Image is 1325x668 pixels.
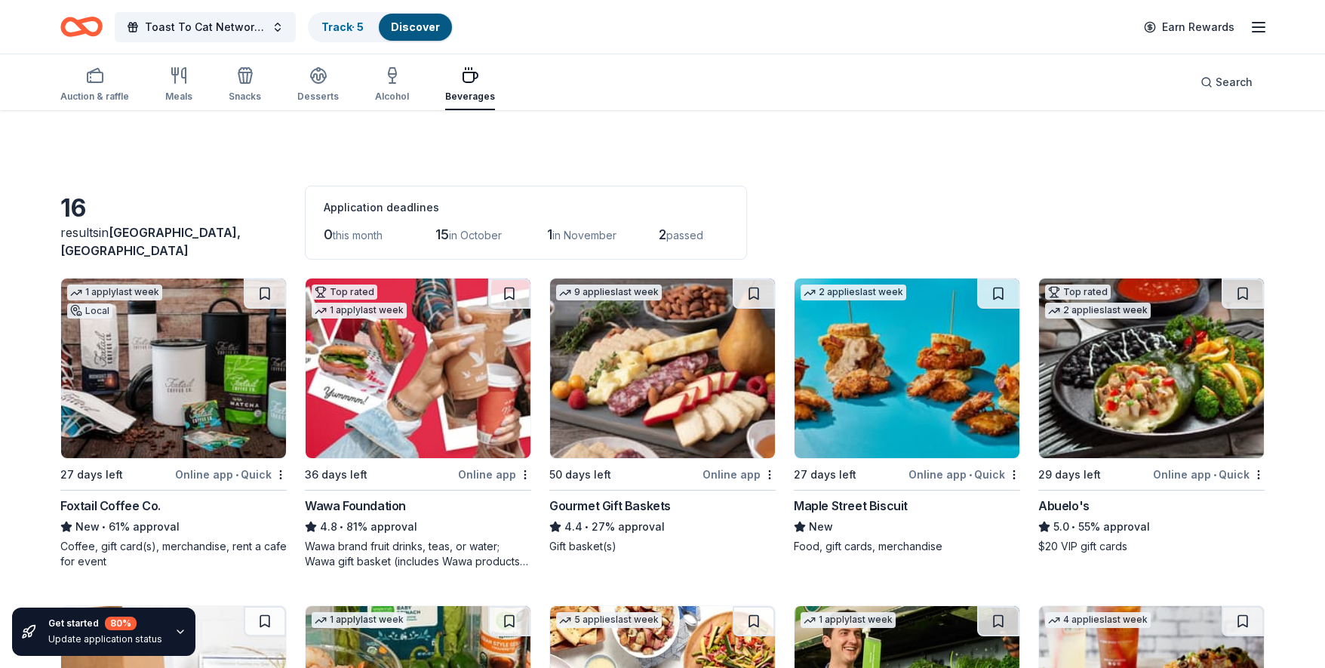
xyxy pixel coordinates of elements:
img: Image for Wawa Foundation [306,279,530,458]
span: • [1071,521,1075,533]
a: Image for Maple Street Biscuit2 applieslast week27 days leftOnline app•QuickMaple Street BiscuitN... [794,278,1020,554]
div: Top rated [1045,285,1111,300]
div: Gift basket(s) [549,539,776,554]
span: • [340,521,343,533]
div: 4 applies last week [1045,612,1151,628]
div: Get started [48,617,162,630]
button: Search [1188,67,1265,97]
span: 1 [547,226,552,242]
span: 4.8 [320,518,337,536]
a: Image for Gourmet Gift Baskets9 applieslast week50 days leftOnline appGourmet Gift Baskets4.4•27%... [549,278,776,554]
div: 50 days left [549,466,611,484]
span: 4.4 [564,518,583,536]
span: • [235,469,238,481]
div: Foxtail Coffee Co. [60,497,161,515]
span: passed [666,229,703,242]
img: Image for Foxtail Coffee Co. [61,279,286,458]
button: Desserts [297,60,339,110]
div: Meals [165,91,192,103]
img: Image for Gourmet Gift Baskets [550,279,775,458]
button: Alcohol [375,60,409,110]
div: 16 [60,193,287,223]
div: 80 % [105,617,137,630]
span: in [60,225,241,258]
div: Online app [458,465,531,484]
div: 5 applies last week [556,612,662,628]
a: Image for Wawa FoundationTop rated1 applylast week36 days leftOnline appWawa Foundation4.8•81% ap... [305,278,531,569]
img: Image for Maple Street Biscuit [795,279,1019,458]
button: Meals [165,60,192,110]
span: New [809,518,833,536]
div: Wawa Foundation [305,497,406,515]
span: [GEOGRAPHIC_DATA], [GEOGRAPHIC_DATA] [60,225,241,258]
button: Toast To Cat Network 30th Anniversary Celebration [115,12,296,42]
div: 2 applies last week [801,285,906,300]
a: Track· 5 [321,20,364,33]
div: Local [67,303,112,319]
span: 15 [435,226,449,242]
div: 1 apply last week [67,285,162,300]
div: 61% approval [60,518,287,536]
img: Image for Abuelo's [1039,279,1264,458]
div: 1 apply last week [312,303,407,319]
a: Discover [391,20,440,33]
button: Beverages [445,60,495,110]
div: Abuelo's [1038,497,1090,515]
div: Update application status [48,633,162,645]
div: Application deadlines [324,199,728,217]
span: in November [552,229,616,242]
div: $20 VIP gift cards [1038,539,1265,554]
div: 27% approval [549,518,776,536]
div: 9 applies last week [556,285,662,300]
div: Gourmet Gift Baskets [549,497,671,515]
div: Coffee, gift card(s), merchandise, rent a cafe for event [60,539,287,569]
div: Desserts [297,91,339,103]
span: 0 [324,226,333,242]
span: 5.0 [1053,518,1069,536]
div: 27 days left [60,466,123,484]
div: 1 apply last week [801,612,896,628]
div: Maple Street Biscuit [794,497,908,515]
a: Image for Abuelo's Top rated2 applieslast week29 days leftOnline app•QuickAbuelo's5.0•55% approva... [1038,278,1265,554]
div: 36 days left [305,466,367,484]
span: Search [1216,73,1253,91]
div: Online app Quick [1153,465,1265,484]
div: 81% approval [305,518,531,536]
div: Top rated [312,285,377,300]
div: Alcohol [375,91,409,103]
div: 29 days left [1038,466,1101,484]
div: Auction & raffle [60,91,129,103]
div: Online app Quick [908,465,1020,484]
span: New [75,518,100,536]
div: results [60,223,287,260]
span: 2 [659,226,666,242]
span: • [102,521,106,533]
span: Toast To Cat Network 30th Anniversary Celebration [145,18,266,36]
span: in October [449,229,502,242]
a: Earn Rewards [1135,14,1244,41]
div: Online app Quick [175,465,287,484]
div: Wawa brand fruit drinks, teas, or water; Wawa gift basket (includes Wawa products and coupons) [305,539,531,569]
div: Beverages [445,91,495,103]
div: 2 applies last week [1045,303,1151,319]
span: • [1213,469,1216,481]
button: Snacks [229,60,261,110]
a: Home [60,9,103,45]
button: Auction & raffle [60,60,129,110]
span: • [585,521,589,533]
div: 55% approval [1038,518,1265,536]
div: Snacks [229,91,261,103]
span: • [969,469,972,481]
span: this month [333,229,383,242]
div: 27 days left [794,466,856,484]
div: 1 apply last week [312,612,407,628]
div: Online app [702,465,776,484]
button: Track· 5Discover [308,12,453,42]
a: Image for Foxtail Coffee Co.1 applylast weekLocal27 days leftOnline app•QuickFoxtail Coffee Co.Ne... [60,278,287,569]
div: Food, gift cards, merchandise [794,539,1020,554]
